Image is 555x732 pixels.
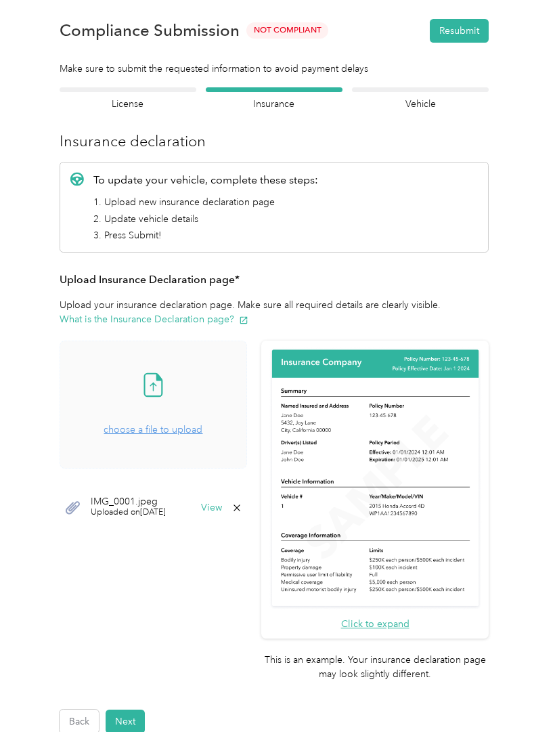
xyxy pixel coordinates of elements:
h4: Vehicle [352,97,489,111]
span: Uploaded on [DATE] [91,507,166,519]
span: Not Compliant [246,22,328,38]
div: Make sure to submit the requested information to avoid payment delays [60,62,489,76]
h3: Insurance declaration [60,130,489,152]
h1: Compliance Submission [60,21,240,40]
button: Resubmit [430,19,489,43]
li: 3. Press Submit! [93,228,318,242]
span: choose a file to upload [60,341,246,468]
iframe: Everlance-gr Chat Button Frame [479,656,555,732]
p: To update your vehicle, complete these steps: [93,172,318,188]
h4: Insurance [206,97,342,111]
li: 2. Update vehicle details [93,212,318,226]
button: Click to expand [341,617,409,631]
span: choose a file to upload [104,424,202,435]
span: IMG_0001.jpeg [91,497,166,507]
p: This is an example. Your insurance declaration page may look slightly different. [261,653,489,681]
p: Upload your insurance declaration page. Make sure all required details are clearly visible. [60,298,489,326]
button: What is the Insurance Declaration page? [60,312,248,326]
img: Sample insurance declaration [269,347,482,609]
h3: Upload Insurance Declaration page* [60,272,489,288]
h4: License [60,97,196,111]
li: 1. Upload new insurance declaration page [93,195,318,209]
button: View [201,503,222,513]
